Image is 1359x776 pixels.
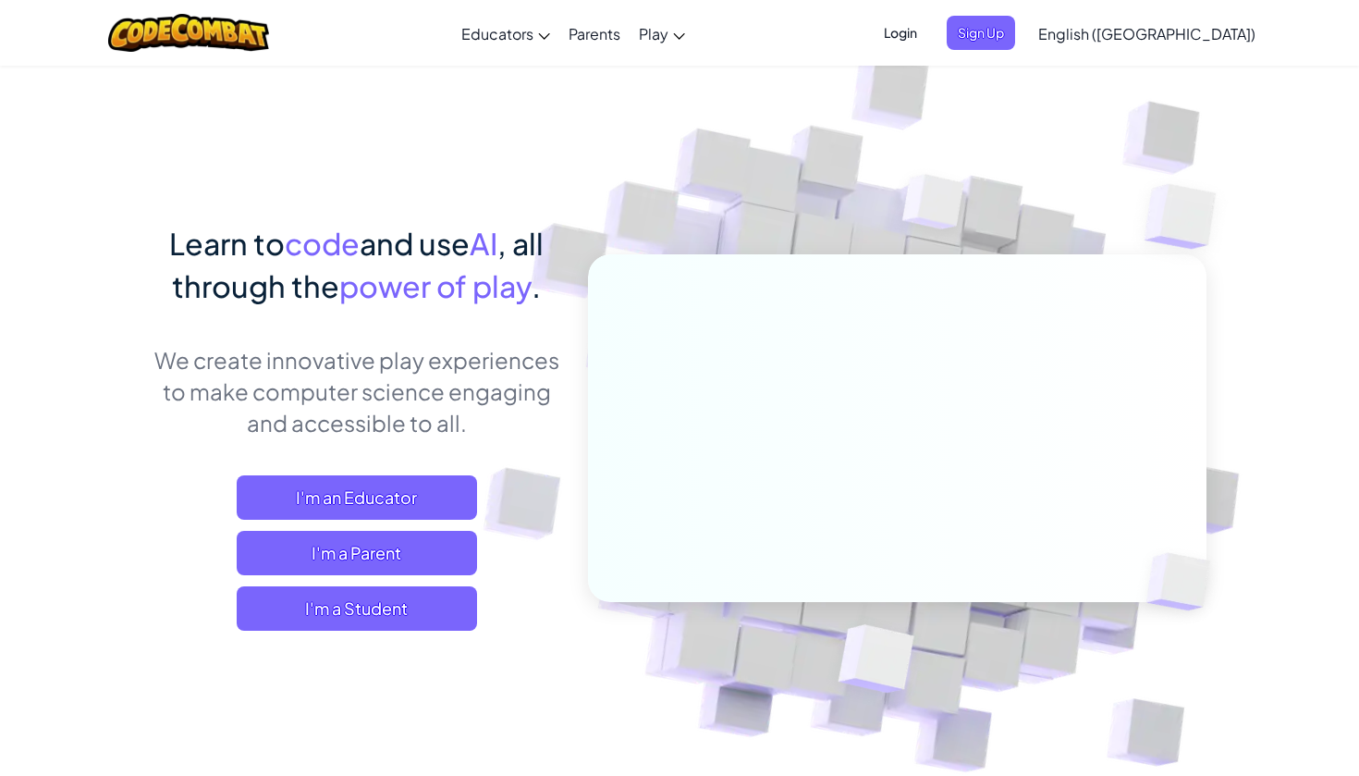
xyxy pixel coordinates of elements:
[461,24,533,43] span: Educators
[108,14,270,52] img: CodeCombat logo
[339,267,532,304] span: power of play
[1038,24,1255,43] span: English ([GEOGRAPHIC_DATA])
[153,344,560,438] p: We create innovative play experiences to make computer science engaging and accessible to all.
[947,16,1015,50] button: Sign Up
[470,225,497,262] span: AI
[1029,8,1265,58] a: English ([GEOGRAPHIC_DATA])
[169,225,285,262] span: Learn to
[630,8,694,58] a: Play
[237,531,477,575] a: I'm a Parent
[873,16,928,50] button: Login
[360,225,470,262] span: and use
[1108,139,1267,295] img: Overlap cubes
[285,225,360,262] span: code
[639,24,668,43] span: Play
[868,138,1001,276] img: Overlap cubes
[237,475,477,520] a: I'm an Educator
[237,586,477,631] button: I'm a Student
[452,8,559,58] a: Educators
[1116,514,1255,649] img: Overlap cubes
[793,585,959,739] img: Overlap cubes
[532,267,541,304] span: .
[559,8,630,58] a: Parents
